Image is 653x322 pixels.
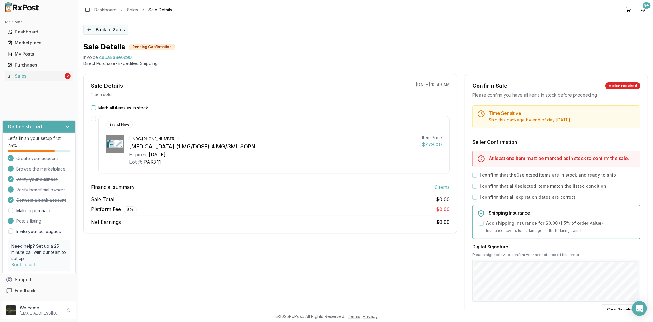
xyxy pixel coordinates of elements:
[422,135,442,141] div: Item Price
[5,37,73,48] a: Marketplace
[83,60,648,67] p: Direct Purchase • Expedited Shipping
[480,183,606,189] label: I confirm that all 0 selected items match the listed condition
[16,228,61,235] a: Invite your colleagues
[472,82,507,90] div: Confirm Sale
[16,187,66,193] span: Verify beneficial owners
[436,219,450,225] span: $0.00
[149,151,166,158] div: [DATE]
[129,136,179,142] div: NDC: [PHONE_NUMBER]
[486,220,603,226] label: Add shipping insurance for $0.00 ( 1.5 % of order value)
[472,138,640,146] h3: Seller Confirmation
[489,117,571,122] span: Ship this package by end of day [DATE] .
[434,206,450,212] span: - $0.00
[7,73,63,79] div: Sales
[5,20,73,25] h2: Main Menu
[83,25,128,35] button: Back to Sales
[6,305,16,315] img: User avatar
[2,49,76,59] button: My Posts
[2,27,76,37] button: Dashboard
[2,60,76,70] button: Purchases
[472,252,640,257] p: Please sign below to confirm your acceptance of this order
[5,59,73,71] a: Purchases
[16,208,51,214] a: Make a purchase
[11,262,35,267] a: Book a call
[20,311,62,316] p: [EMAIL_ADDRESS][DOMAIN_NAME]
[7,40,71,46] div: Marketplace
[94,7,117,13] a: Dashboard
[91,205,137,213] span: Platform Fee
[106,121,133,128] div: Brand New
[7,51,71,57] div: My Posts
[5,48,73,59] a: My Posts
[489,156,635,161] h5: At least one item must be marked as in stock to confirm the sale.
[98,105,148,111] label: Mark all items as in stock
[480,194,575,200] label: I confirm that all expiration dates are correct
[91,91,112,98] p: 1 item sold
[472,244,640,250] h3: Digital Signature
[127,7,138,13] a: Sales
[124,206,137,213] div: 9 %
[632,301,647,316] div: Open Intercom Messenger
[602,304,640,315] button: Clear Signature
[2,2,42,12] img: RxPost Logo
[16,218,41,224] span: Post a listing
[638,5,648,15] button: 9+
[489,111,635,116] h5: Time Sensitive
[65,73,71,79] div: 2
[16,155,58,162] span: Create your account
[16,166,66,172] span: Browse the marketplace
[5,26,73,37] a: Dashboard
[8,135,70,141] p: Let's finish your setup first!
[422,141,442,148] div: $779.00
[99,54,132,60] span: cd6a8a8e6c90
[129,44,175,50] div: Pending Confirmation
[643,2,651,9] div: 9+
[8,143,17,149] span: 75 %
[83,54,98,60] div: Invoice
[2,71,76,81] button: Sales2
[8,123,42,130] h3: Getting started
[83,42,125,52] h1: Sale Details
[435,183,450,191] span: 0 item s
[148,7,172,13] span: Sale Details
[129,158,142,166] div: Lot #:
[5,71,73,82] a: Sales2
[436,196,450,203] span: $0.00
[489,210,635,215] h5: Shipping Insurance
[11,243,67,262] p: Need help? Set up a 25 minute call with our team to set up.
[16,176,58,182] span: Verify your business
[480,172,616,178] label: I confirm that the 0 selected items are in stock and ready to ship
[91,82,123,90] div: Sale Details
[2,274,76,285] button: Support
[91,183,135,191] span: Financial summary
[7,62,71,68] div: Purchases
[91,218,121,226] span: Net Earnings
[106,135,124,153] img: Ozempic (1 MG/DOSE) 4 MG/3ML SOPN
[2,38,76,48] button: Marketplace
[91,196,114,203] span: Sale Total
[16,197,66,203] span: Connect a bank account
[129,142,417,151] div: [MEDICAL_DATA] (1 MG/DOSE) 4 MG/3ML SOPN
[486,228,635,234] p: Insurance covers loss, damage, or theft during transit.
[472,92,640,98] div: Please confirm you have all items in stock before proceeding
[2,285,76,296] button: Feedback
[348,314,360,319] a: Terms
[15,288,36,294] span: Feedback
[363,314,378,319] a: Privacy
[144,158,161,166] div: PAR711
[7,29,71,35] div: Dashboard
[20,305,62,311] p: Welcome
[129,151,148,158] div: Expires:
[94,7,172,13] nav: breadcrumb
[605,82,640,89] div: Action required
[416,82,450,88] p: [DATE] 10:49 AM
